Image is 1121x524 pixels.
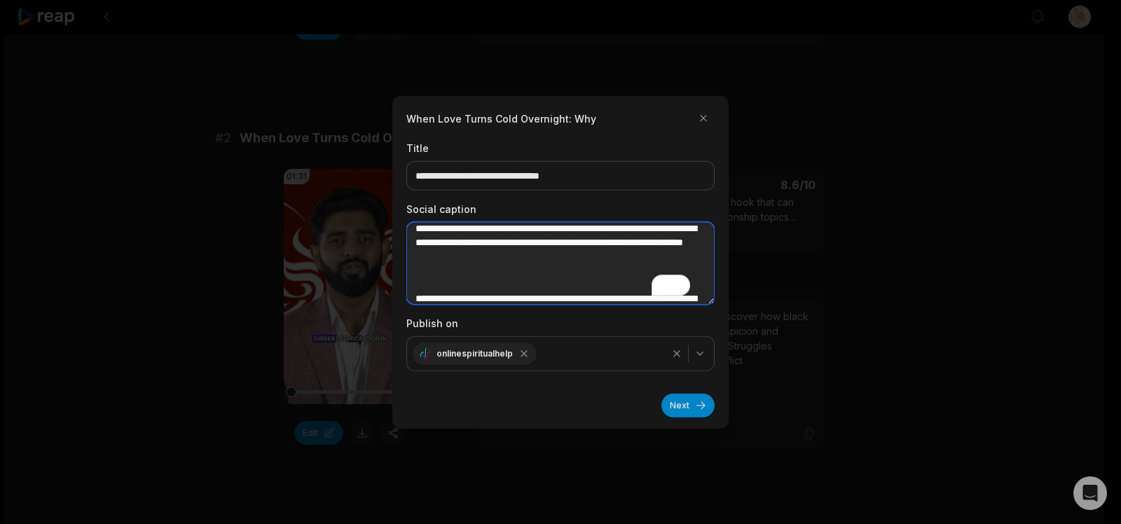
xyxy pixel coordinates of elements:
[406,111,596,125] h2: When Love Turns Cold Overnight: Why
[413,342,537,364] div: onlinespiritualhelp
[661,393,715,417] button: Next
[406,222,715,305] textarea: To enrich screen reader interactions, please activate Accessibility in Grammarly extension settings
[406,336,715,371] button: onlinespiritualhelp
[406,141,715,156] label: Title
[406,315,715,330] label: Publish on
[406,202,715,216] label: Social caption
